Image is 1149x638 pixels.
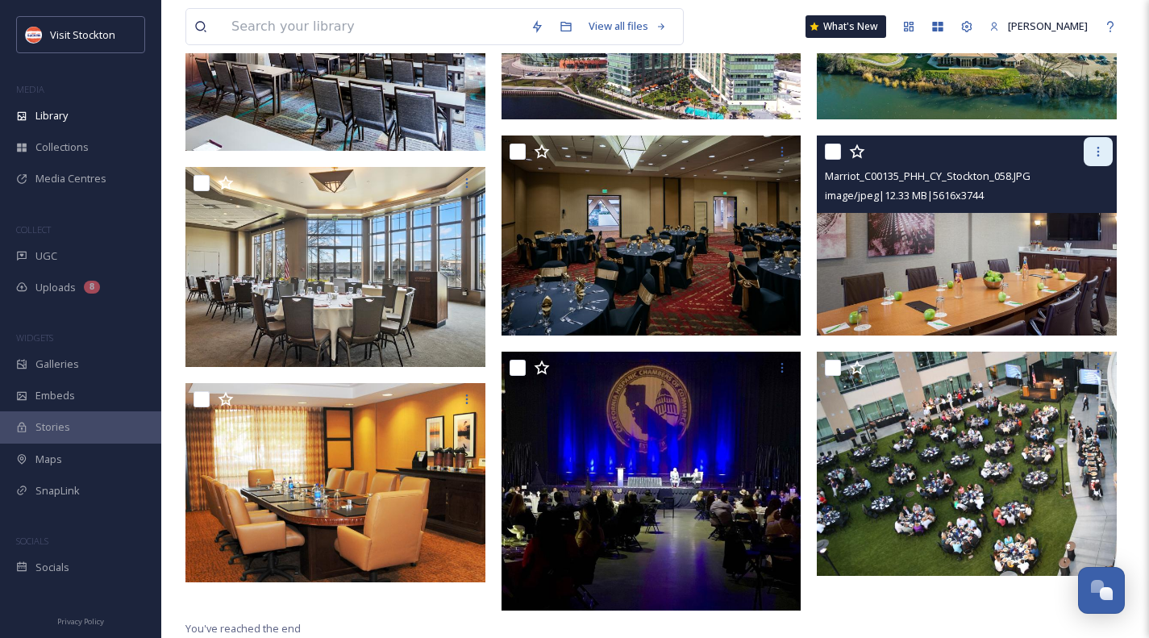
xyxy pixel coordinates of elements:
[84,281,100,294] div: 8
[981,10,1096,42] a: [PERSON_NAME]
[806,15,886,38] a: What's New
[50,27,115,42] span: Visit Stockton
[185,621,301,636] span: You've reached the end
[35,108,68,123] span: Library
[26,27,42,43] img: unnamed.jpeg
[581,10,675,42] a: View all files
[1078,567,1125,614] button: Open Chat
[35,452,62,467] span: Maps
[35,357,79,372] span: Galleries
[817,352,1117,575] img: outdoor-event-lexington-chamber.jpeg
[502,352,801,610] img: IMG_9162.jpg
[35,560,69,575] span: Socials
[1008,19,1088,33] span: [PERSON_NAME]
[16,332,53,344] span: WIDGETS
[16,535,48,547] span: SOCIALS
[35,280,76,295] span: Uploads
[35,248,57,264] span: UGC
[825,188,984,202] span: image/jpeg | 12.33 MB | 5616 x 3744
[502,136,801,336] img: Delta Ballrom Banquet - HIlton.JPG
[35,171,106,186] span: Media Centres
[35,483,80,498] span: SnapLink
[16,223,51,236] span: COLLECT
[825,169,1030,183] span: Marriot_C00135_PHH_CY_Stockton_058.JPG
[57,616,104,627] span: Privacy Policy
[57,611,104,630] a: Privacy Policy
[35,419,70,435] span: Stories
[817,136,1117,336] img: Marriot_C00135_PHH_CY_Stockton_058.JPG
[16,83,44,95] span: MEDIA
[185,167,485,367] img: SGCC-2.jpg
[185,383,485,582] img: Charles Webber Executive Board Room.JPG
[35,140,89,155] span: Collections
[35,388,75,403] span: Embeds
[223,9,522,44] input: Search your library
